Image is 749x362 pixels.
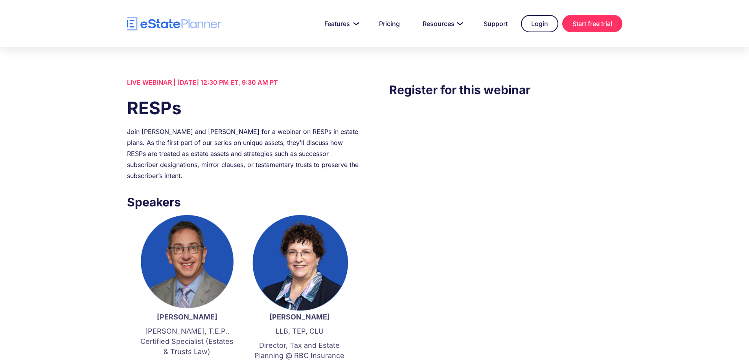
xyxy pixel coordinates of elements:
[389,81,622,99] h3: Register for this webinar
[521,15,558,32] a: Login
[315,16,366,32] a: Features
[127,193,360,211] h3: Speakers
[127,77,360,88] div: LIVE WEBINAR | [DATE] 12:30 PM ET, 9:30 AM PT
[139,326,236,357] p: [PERSON_NAME], T.E.P., Certified Specialist (Estates & Trusts Law)
[413,16,470,32] a: Resources
[127,126,360,181] div: Join [PERSON_NAME] and [PERSON_NAME] for a webinar on RESPs in estate plans. As the first part of...
[127,17,221,31] a: home
[370,16,409,32] a: Pricing
[127,96,360,120] h1: RESPs
[389,115,622,256] iframe: Form 0
[251,340,348,361] p: Director, Tax and Estate Planning @ RBC Insurance
[157,313,217,321] strong: [PERSON_NAME]
[269,313,330,321] strong: [PERSON_NAME]
[251,326,348,336] p: LLB, TEP, CLU
[474,16,517,32] a: Support
[562,15,622,32] a: Start free trial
